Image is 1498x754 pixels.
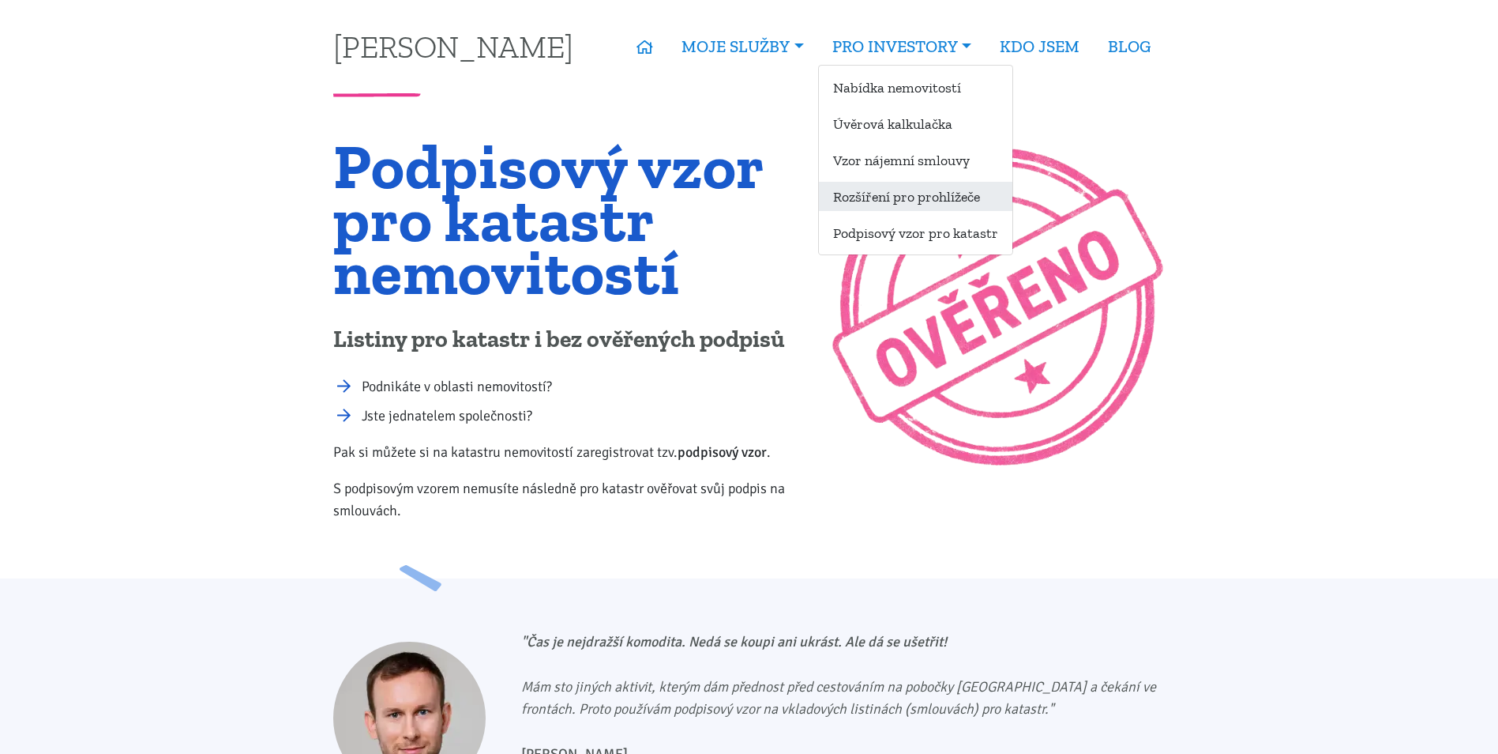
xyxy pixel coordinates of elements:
p: S podpisovým vzorem nemusíte následně pro katastr ověřovat svůj podpis na smlouvách. [333,477,809,522]
a: Úvěrová kalkulačka [819,109,1012,138]
a: Vzor nájemní smlouvy [819,145,1012,175]
h1: Podpisový vzor pro katastr nemovitostí [333,140,809,300]
b: "Čas je nejdražší komodita. Nedá se koupi ani ukrást. Ale dá se ušetřit! [521,633,947,650]
a: MOJE SLUŽBY [667,28,817,65]
i: Mám sto jiných aktivit, kterým dám přednost před cestováním na pobočky [GEOGRAPHIC_DATA] a čekání... [521,678,1156,718]
p: Pak si můžete si na katastru nemovitostí zaregistrovat tzv. . [333,441,809,463]
a: Podpisový vzor pro katastr [819,218,1012,247]
a: BLOG [1094,28,1165,65]
a: Nabídka nemovitostí [819,73,1012,102]
li: Jste jednatelem společnosti? [362,405,809,427]
a: KDO JSEM [986,28,1094,65]
a: PRO INVESTORY [818,28,986,65]
a: [PERSON_NAME] [333,31,573,62]
li: Podnikáte v oblasti nemovitostí? [362,375,809,398]
p: Listiny pro katastr i bez ověřených podpisů [333,325,809,355]
b: podpisový vzor [678,443,767,461]
img: Ilustrační obrázek: Razítko 'Ověřeno' [831,140,1165,474]
a: Rozšíření pro prohlížeče [819,182,1012,211]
